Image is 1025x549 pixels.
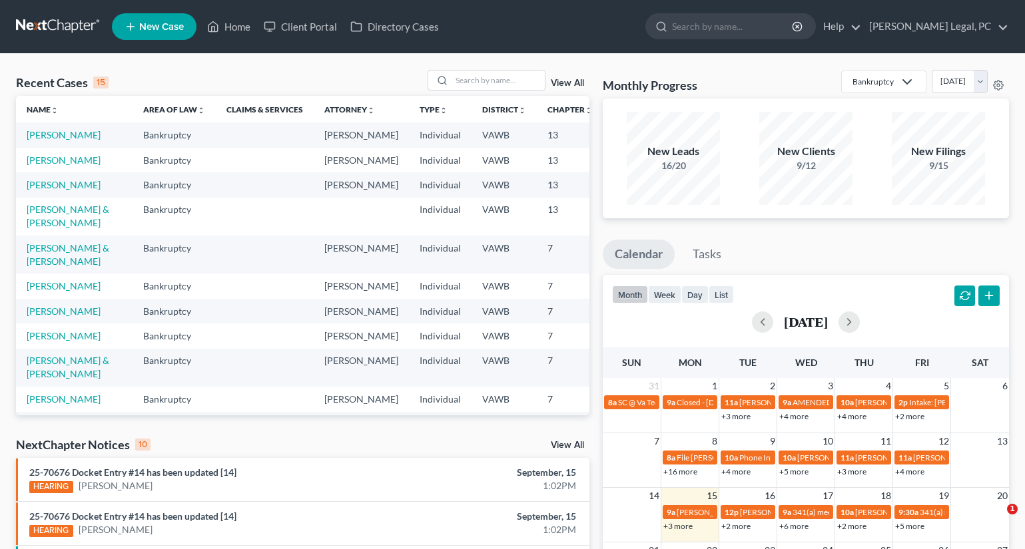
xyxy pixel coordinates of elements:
[667,397,675,407] span: 9a
[711,433,719,449] span: 8
[739,357,757,368] span: Tue
[618,397,663,407] span: SC @ Va Tech
[314,172,409,197] td: [PERSON_NAME]
[409,387,472,411] td: Individual
[779,521,809,531] a: +6 more
[403,479,576,492] div: 1:02PM
[711,378,719,394] span: 1
[769,433,777,449] span: 9
[133,349,216,387] td: Bankruptcy
[821,488,835,504] span: 17
[79,479,153,492] a: [PERSON_NAME]
[314,274,409,298] td: [PERSON_NAME]
[677,453,770,462] span: File [PERSON_NAME] Plan
[93,77,109,89] div: 15
[537,299,603,323] td: 7
[739,397,826,407] span: [PERSON_NAME] to sign
[409,198,472,236] td: Individual
[585,106,593,114] i: unfold_more
[681,240,733,269] a: Tasks
[841,507,854,517] span: 10a
[27,242,109,267] a: [PERSON_NAME] & [PERSON_NAME]
[472,236,537,274] td: VAWB
[779,466,809,476] a: +5 more
[647,378,661,394] span: 31
[420,104,448,114] a: Typeunfold_more
[937,433,950,449] span: 12
[854,357,874,368] span: Thu
[133,236,216,274] td: Bankruptcy
[403,466,576,479] div: September, 15
[409,349,472,387] td: Individual
[795,357,817,368] span: Wed
[648,285,681,303] button: week
[452,71,545,90] input: Search by name...
[537,412,603,450] td: 7
[29,525,73,537] div: HEARING
[51,106,59,114] i: unfold_more
[314,412,409,450] td: [PERSON_NAME]
[725,453,738,462] span: 10a
[547,104,593,114] a: Chapterunfold_more
[537,148,603,172] td: 13
[314,323,409,348] td: [PERSON_NAME]
[27,154,101,166] a: [PERSON_NAME]
[892,144,985,159] div: New Filings
[79,523,153,536] a: [PERSON_NAME]
[895,411,924,421] a: +2 more
[879,433,892,449] span: 11
[27,204,109,228] a: [PERSON_NAME] & [PERSON_NAME]
[133,274,216,298] td: Bankruptcy
[783,453,796,462] span: 10a
[996,488,1009,504] span: 20
[837,466,866,476] a: +3 more
[721,521,751,531] a: +2 more
[518,106,526,114] i: unfold_more
[622,357,641,368] span: Sun
[841,397,854,407] span: 10a
[898,453,912,462] span: 11a
[29,510,236,522] a: 25-70676 Docket Entry #14 has been updated [14]
[551,79,584,88] a: View All
[403,523,576,536] div: 1:02PM
[257,15,344,39] a: Client Portal
[537,323,603,348] td: 7
[314,236,409,274] td: [PERSON_NAME]
[324,104,375,114] a: Attorneyunfold_more
[677,397,761,407] span: Closed - [DATE] - Closed
[133,148,216,172] td: Bankruptcy
[663,521,693,531] a: +3 more
[1001,378,1009,394] span: 6
[862,15,1008,39] a: [PERSON_NAME] Legal, PC
[759,144,853,159] div: New Clients
[314,122,409,147] td: [PERSON_NAME]
[884,378,892,394] span: 4
[996,433,1009,449] span: 13
[472,198,537,236] td: VAWB
[667,453,675,462] span: 8a
[647,488,661,504] span: 14
[409,148,472,172] td: Individual
[27,104,59,114] a: Nameunfold_more
[740,507,873,517] span: [PERSON_NAME] to drop off payment
[663,466,697,476] a: +16 more
[793,397,953,407] span: AMENDED PLAN DUE FOR [PERSON_NAME]
[763,488,777,504] span: 16
[16,437,151,453] div: NextChapter Notices
[681,285,709,303] button: day
[314,299,409,323] td: [PERSON_NAME]
[898,397,908,407] span: 2p
[837,411,866,421] a: +4 more
[769,378,777,394] span: 2
[133,299,216,323] td: Bankruptcy
[837,521,866,531] a: +2 more
[537,198,603,236] td: 13
[972,357,988,368] span: Sat
[143,104,205,114] a: Area of Lawunfold_more
[793,507,992,517] span: 341(a) meeting for [PERSON_NAME] & [PERSON_NAME]
[783,397,791,407] span: 9a
[537,387,603,411] td: 7
[855,507,942,517] span: [PERSON_NAME] to sign
[27,179,101,190] a: [PERSON_NAME]
[133,387,216,411] td: Bankruptcy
